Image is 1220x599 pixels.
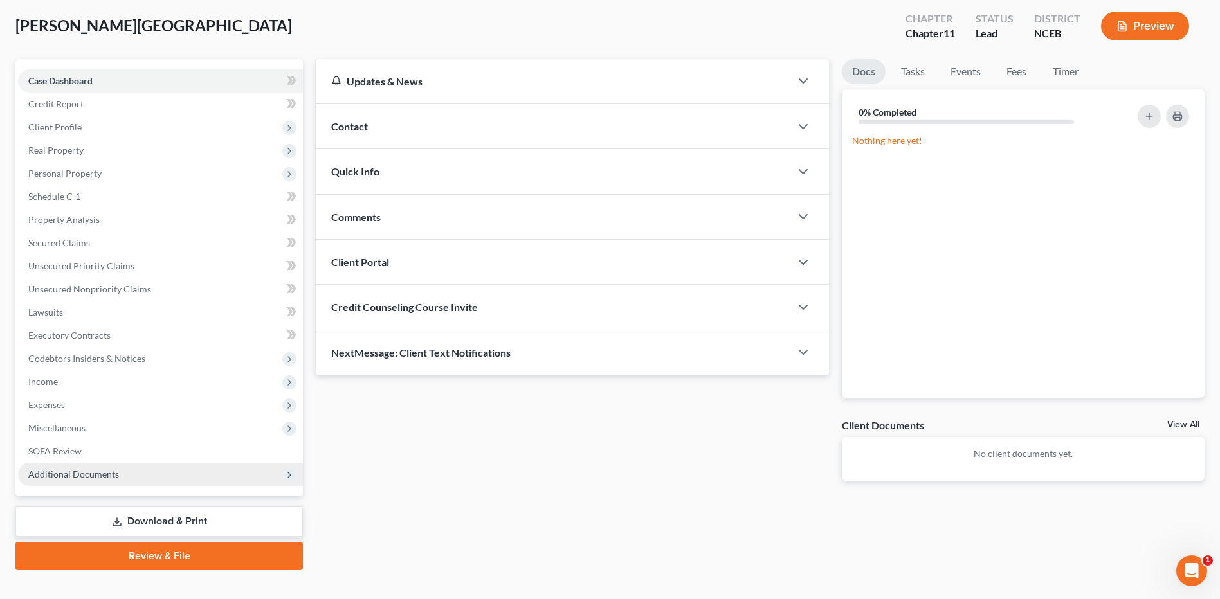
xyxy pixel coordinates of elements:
[1101,12,1189,40] button: Preview
[18,301,303,324] a: Lawsuits
[1034,26,1080,41] div: NCEB
[331,346,511,359] span: NextMessage: Client Text Notifications
[28,283,151,294] span: Unsecured Nonpriority Claims
[859,107,916,118] strong: 0% Completed
[18,324,303,347] a: Executory Contracts
[18,231,303,255] a: Secured Claims
[331,165,379,177] span: Quick Info
[28,469,119,479] span: Additional Documents
[331,211,381,223] span: Comments
[28,214,100,225] span: Property Analysis
[28,353,145,364] span: Codebtors Insiders & Notices
[28,376,58,387] span: Income
[28,121,82,132] span: Client Profile
[15,16,292,35] span: [PERSON_NAME][GEOGRAPHIC_DATA]
[842,418,924,432] div: Client Documents
[28,445,82,456] span: SOFA Review
[28,75,93,86] span: Case Dashboard
[1176,555,1207,586] iframe: Intercom live chat
[1203,555,1213,566] span: 1
[976,26,1014,41] div: Lead
[18,93,303,116] a: Credit Report
[18,440,303,463] a: SOFA Review
[1034,12,1080,26] div: District
[28,98,84,109] span: Credit Report
[891,59,935,84] a: Tasks
[28,307,63,317] span: Lawsuits
[18,208,303,231] a: Property Analysis
[996,59,1037,84] a: Fees
[852,134,1194,147] p: Nothing here yet!
[331,256,389,268] span: Client Portal
[18,185,303,208] a: Schedule C-1
[28,422,86,433] span: Miscellaneous
[15,542,303,570] a: Review & File
[28,330,111,341] span: Executory Contracts
[28,168,102,179] span: Personal Property
[331,301,478,313] span: Credit Counseling Course Invite
[15,506,303,537] a: Download & Print
[18,278,303,301] a: Unsecured Nonpriority Claims
[1167,420,1199,429] a: View All
[906,26,955,41] div: Chapter
[18,69,303,93] a: Case Dashboard
[331,120,368,132] span: Contact
[28,260,134,271] span: Unsecured Priority Claims
[906,12,955,26] div: Chapter
[28,191,80,202] span: Schedule C-1
[1042,59,1089,84] a: Timer
[943,27,955,39] span: 11
[940,59,991,84] a: Events
[852,447,1194,460] p: No client documents yet.
[28,145,84,156] span: Real Property
[18,255,303,278] a: Unsecured Priority Claims
[331,75,775,88] div: Updates & News
[28,399,65,410] span: Expenses
[28,237,90,248] span: Secured Claims
[976,12,1014,26] div: Status
[842,59,886,84] a: Docs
